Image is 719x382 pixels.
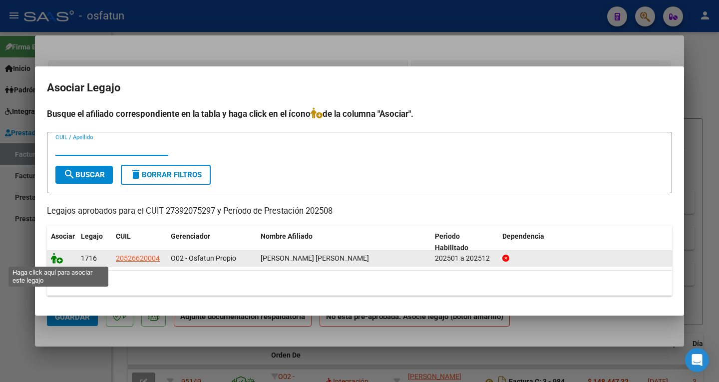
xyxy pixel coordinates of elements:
span: 1716 [81,254,97,262]
span: Dependencia [502,232,544,240]
div: Open Intercom Messenger [685,348,709,372]
span: Periodo Habilitado [435,232,468,252]
datatable-header-cell: Legajo [77,226,112,259]
p: Legajos aprobados para el CUIT 27392075297 y Período de Prestación 202508 [47,205,672,218]
span: LECOQUE CARAM ELIAS LAUTARO [261,254,369,262]
span: 20526620004 [116,254,160,262]
datatable-header-cell: Asociar [47,226,77,259]
span: O02 - Osfatun Propio [171,254,236,262]
span: CUIL [116,232,131,240]
datatable-header-cell: CUIL [112,226,167,259]
mat-icon: search [63,168,75,180]
button: Buscar [55,166,113,184]
datatable-header-cell: Gerenciador [167,226,257,259]
datatable-header-cell: Nombre Afiliado [257,226,431,259]
h2: Asociar Legajo [47,78,672,97]
datatable-header-cell: Dependencia [498,226,673,259]
button: Borrar Filtros [121,165,211,185]
span: Buscar [63,170,105,179]
span: Borrar Filtros [130,170,202,179]
datatable-header-cell: Periodo Habilitado [431,226,498,259]
div: 1 registros [47,271,672,296]
mat-icon: delete [130,168,142,180]
h4: Busque el afiliado correspondiente en la tabla y haga click en el ícono de la columna "Asociar". [47,107,672,120]
span: Gerenciador [171,232,210,240]
span: Asociar [51,232,75,240]
span: Nombre Afiliado [261,232,313,240]
div: 202501 a 202512 [435,253,494,264]
span: Legajo [81,232,103,240]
